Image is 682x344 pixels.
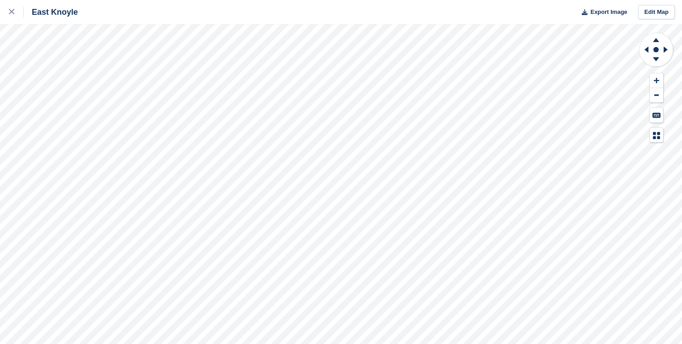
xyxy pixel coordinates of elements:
span: Export Image [590,8,627,17]
button: Keyboard Shortcuts [650,108,663,123]
button: Export Image [576,5,627,20]
div: East Knoyle [24,7,78,17]
button: Zoom In [650,73,663,88]
button: Map Legend [650,128,663,143]
a: Edit Map [638,5,675,20]
button: Zoom Out [650,88,663,103]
